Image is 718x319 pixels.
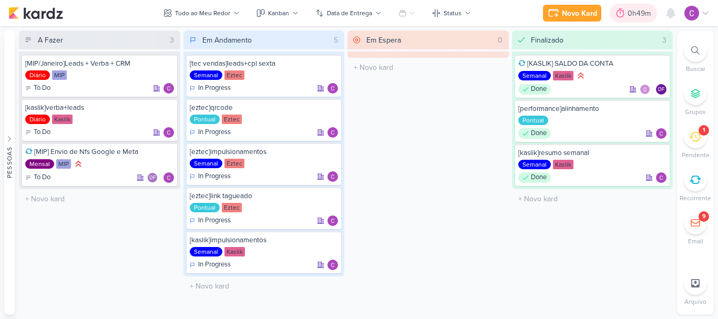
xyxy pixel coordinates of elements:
[327,260,338,270] img: Carlos Lima
[21,191,178,207] input: + Novo kard
[202,35,252,46] div: Em Andamento
[518,71,551,80] div: Semanal
[702,212,706,221] div: 9
[56,159,71,169] div: MIP
[25,172,50,183] div: To Do
[658,35,671,46] div: 3
[553,160,573,169] div: Kaslik
[190,191,339,201] div: [eztec]link tagueado
[327,215,338,226] img: Carlos Lima
[52,70,67,80] div: MIP
[518,160,551,169] div: Semanal
[327,171,338,182] div: Responsável: Carlos Lima
[163,172,174,183] div: Responsável: Carlos Lima
[518,128,551,139] div: Done
[224,159,244,168] div: Eztec
[350,60,507,75] input: + Novo kard
[531,84,547,95] p: Done
[147,172,158,183] div: Diego Freitas
[198,215,231,226] p: In Progress
[688,236,703,246] p: Email
[543,5,601,22] button: Novo Kard
[4,30,15,315] button: Pessoas
[163,83,174,94] img: Carlos Lima
[190,127,231,138] div: In Progress
[222,203,242,212] div: Eztec
[190,70,222,80] div: Semanal
[531,128,547,139] p: Done
[553,71,573,80] div: Kaslik
[198,127,231,138] p: In Progress
[186,279,343,294] input: + Novo kard
[198,171,231,182] p: In Progress
[25,147,174,157] div: [MIP] Envio de Nfs Google e Meta
[576,70,586,81] div: Prioridade Alta
[190,147,339,157] div: [eztec]impulsionamentos
[640,84,653,95] div: Colaboradores: Carlos Lima
[73,159,84,169] div: Prioridade Alta
[25,127,50,138] div: To Do
[682,150,710,160] p: Pendente
[494,35,507,46] div: 0
[190,103,339,112] div: [eztec]qrcode
[658,87,664,92] p: DF
[166,35,178,46] div: 3
[190,59,339,68] div: [tec vendas]leads+cpl sexta
[38,35,63,46] div: A Fazer
[656,172,666,183] img: Carlos Lima
[327,83,338,94] div: Responsável: Carlos Lima
[327,260,338,270] div: Responsável: Carlos Lima
[163,172,174,183] img: Carlos Lima
[518,104,667,114] div: [performance]alinhamento
[684,6,699,20] img: Carlos Lima
[163,127,174,138] div: Responsável: Carlos Lima
[224,247,245,256] div: Kaslik
[147,172,160,183] div: Colaboradores: Diego Freitas
[656,128,666,139] div: Responsável: Carlos Lima
[531,172,547,183] p: Done
[34,127,50,138] p: To Do
[656,172,666,183] div: Responsável: Carlos Lima
[518,116,548,125] div: Pontual
[685,107,706,117] p: Grupos
[222,115,242,124] div: Eztec
[518,172,551,183] div: Done
[680,193,711,203] p: Recorrente
[163,83,174,94] div: Responsável: Carlos Lima
[190,260,231,270] div: In Progress
[327,83,338,94] img: Carlos Lima
[149,176,156,181] p: DF
[531,35,563,46] div: Finalizado
[327,215,338,226] div: Responsável: Carlos Lima
[686,64,705,74] p: Buscar
[163,127,174,138] img: Carlos Lima
[327,127,338,138] div: Responsável: Carlos Lima
[366,35,401,46] div: Em Espera
[198,260,231,270] p: In Progress
[25,83,50,94] div: To Do
[703,126,705,135] div: 1
[25,115,50,124] div: Diário
[190,203,220,212] div: Pontual
[190,235,339,245] div: [kaslik]impulsionamentos
[656,128,666,139] img: Carlos Lima
[25,70,50,80] div: Diário
[640,84,650,95] img: Carlos Lima
[518,148,667,158] div: [kaslik]resumo semanal
[684,297,706,306] p: Arquivo
[25,59,174,68] div: [MIP/Janeiro]Leads + Verba + CRM
[198,83,231,94] p: In Progress
[34,83,50,94] p: To Do
[190,215,231,226] div: In Progress
[518,84,551,95] div: Done
[34,172,50,183] p: To Do
[656,84,666,95] div: Responsável: Diego Freitas
[514,191,671,207] input: + Novo kard
[656,84,666,95] div: Diego Freitas
[5,146,14,178] div: Pessoas
[677,39,714,74] li: Ctrl + F
[562,8,597,19] div: Novo Kard
[327,127,338,138] img: Carlos Lima
[8,7,63,19] img: kardz.app
[25,103,174,112] div: [kaslik]verba+leads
